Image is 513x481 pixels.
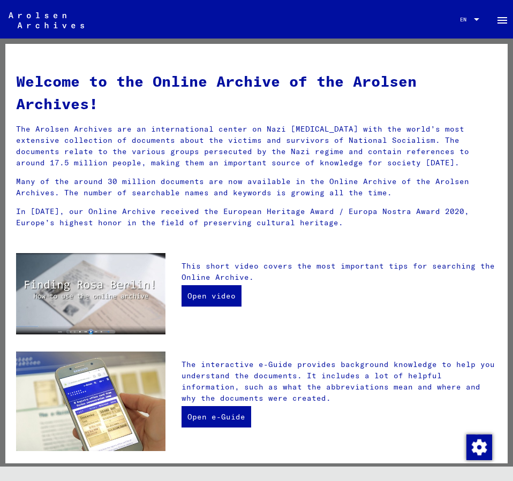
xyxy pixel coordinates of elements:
[182,285,242,307] a: Open video
[16,352,165,452] img: eguide.jpg
[466,434,492,460] img: Change consent
[460,17,472,22] span: EN
[9,12,84,28] img: Arolsen_neg.svg
[16,70,497,115] h1: Welcome to the Online Archive of the Arolsen Archives!
[16,253,165,334] img: video.jpg
[16,124,497,169] p: The Arolsen Archives are an international center on Nazi [MEDICAL_DATA] with the world’s most ext...
[182,359,497,404] p: The interactive e-Guide provides background knowledge to help you understand the documents. It in...
[466,434,492,460] div: Change consent
[492,9,513,30] button: Toggle sidenav
[496,14,509,27] mat-icon: Side nav toggle icon
[182,261,497,283] p: This short video covers the most important tips for searching the Online Archive.
[182,406,251,427] a: Open e-Guide
[16,206,497,228] p: In [DATE], our Online Archive received the European Heritage Award / Europa Nostra Award 2020, Eu...
[16,176,497,198] p: Many of the around 30 million documents are now available in the Online Archive of the Arolsen Ar...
